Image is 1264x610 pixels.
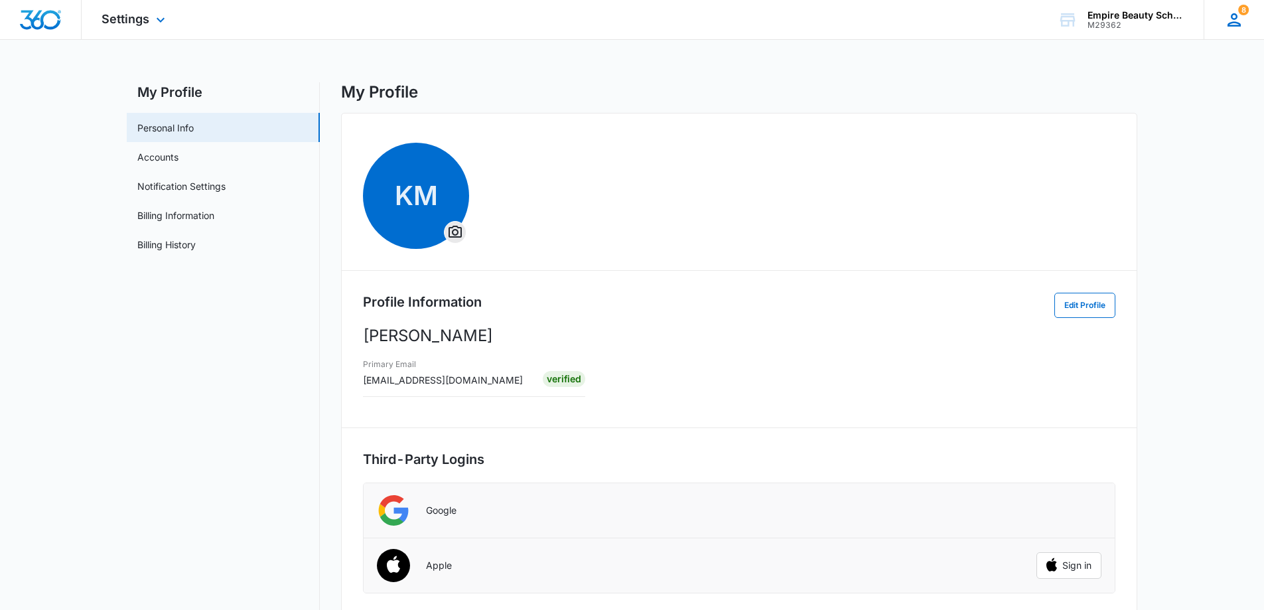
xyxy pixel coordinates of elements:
h2: Third-Party Logins [363,449,1115,469]
h2: Profile Information [363,292,482,312]
div: Verified [543,371,585,387]
a: Notification Settings [137,179,226,193]
h1: My Profile [341,82,418,102]
span: [EMAIL_ADDRESS][DOMAIN_NAME] [363,374,523,386]
a: Accounts [137,150,178,164]
div: account name [1088,10,1184,21]
div: account id [1088,21,1184,30]
h2: My Profile [127,82,320,102]
span: KM [363,143,469,249]
p: Apple [426,560,452,572]
a: Billing Information [137,208,214,222]
iframe: Sign in with Google Button [928,496,1108,525]
h3: Primary Email [363,358,523,370]
p: [PERSON_NAME] [363,324,1115,348]
button: Sign in [1036,552,1101,579]
span: 8 [1238,5,1249,15]
p: Google [426,504,456,516]
a: Personal Info [137,121,194,135]
button: Overflow Menu [445,222,466,243]
img: Google [377,494,410,527]
a: Billing History [137,238,196,252]
img: Apple [369,542,419,591]
button: Edit Profile [1054,293,1115,318]
div: notifications count [1238,5,1249,15]
span: Settings [102,12,149,26]
span: KMOverflow Menu [363,143,469,249]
